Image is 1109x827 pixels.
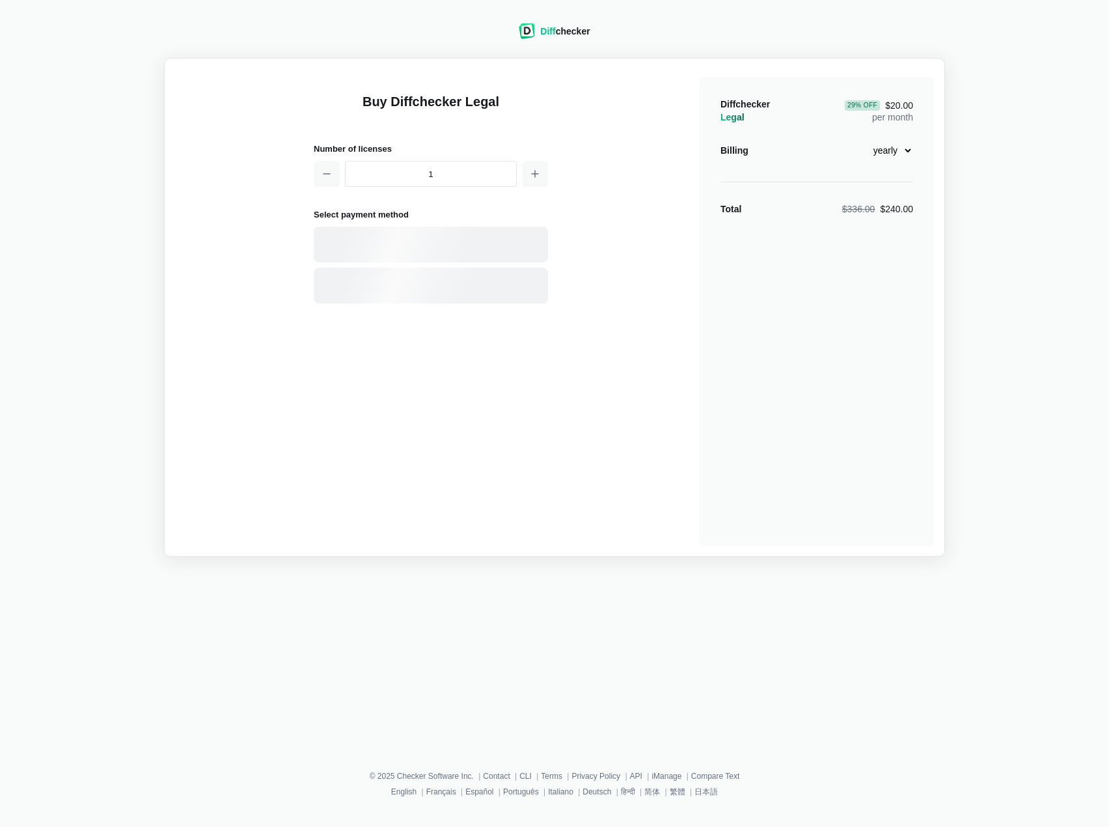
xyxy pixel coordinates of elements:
a: API [630,772,642,781]
span: $20.00 [845,100,913,111]
a: English [391,787,417,796]
h2: Select payment method [314,208,548,221]
div: $240.00 [842,203,913,216]
div: Billing [720,144,748,157]
img: Diffchecker logo [519,23,535,39]
h2: Number of licenses [314,142,548,156]
span: $336.00 [842,204,875,214]
li: © 2025 Checker Software Inc. [370,770,484,783]
a: हिन्दी [621,787,635,796]
a: Español [465,787,493,796]
h1: Buy Diffchecker Legal [314,92,548,126]
span: Diff [540,26,555,36]
a: Deutsch [582,787,611,796]
strong: Total [720,204,741,214]
a: 繁體 [670,787,685,796]
a: Privacy Policy [571,772,620,781]
a: Compare Text [691,772,739,781]
a: Diffchecker logoDiffchecker [519,31,590,41]
a: Contact [483,772,510,781]
a: Français [426,787,456,796]
a: iManage [651,772,681,781]
a: Português [503,787,539,796]
span: Legal [720,112,745,122]
input: 1 [345,161,517,187]
span: Diffchecker [720,99,770,109]
a: Italiano [548,787,573,796]
div: per month [845,98,913,124]
a: 日本語 [694,787,718,796]
a: 简体 [644,787,660,796]
div: checker [540,25,590,38]
a: Terms [541,772,562,781]
div: 29 % Off [845,100,880,111]
a: CLI [519,772,532,781]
